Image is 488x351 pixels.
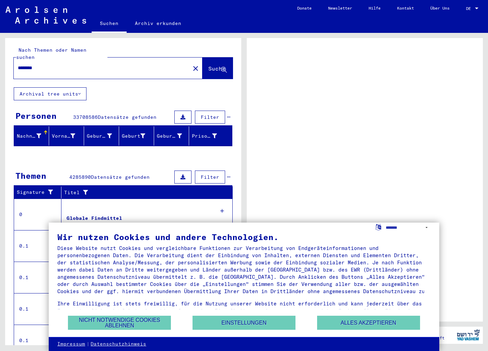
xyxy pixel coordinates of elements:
[208,65,225,72] span: Suche
[57,300,431,322] div: Ihre Einwilligung ist stets freiwillig, für die Nutzung unserer Website nicht erforderlich und ka...
[92,15,127,33] a: Suchen
[91,174,150,180] span: Datensätze gefunden
[67,215,122,222] div: Globale Findmittel
[87,133,112,140] div: Geburtsname
[14,230,61,262] td: 0.1
[91,341,146,348] a: Datenschutzhinweis
[154,126,189,146] mat-header-cell: Geburtsdatum
[122,130,154,141] div: Geburt‏
[64,189,219,196] div: Titel
[14,293,61,325] td: 0.1
[52,130,84,141] div: Vorname
[84,126,119,146] mat-header-cell: Geburtsname
[87,130,120,141] div: Geburtsname
[68,316,171,330] button: Nicht notwendige Cookies ablehnen
[375,224,382,230] label: Sprache auswählen
[157,133,182,140] div: Geburtsdatum
[17,130,50,141] div: Nachname
[15,170,46,182] div: Themen
[49,126,84,146] mat-header-cell: Vorname
[192,133,217,140] div: Prisoner #
[466,6,474,11] span: DE
[455,326,481,343] img: yv_logo.png
[64,187,226,198] div: Titel
[189,126,232,146] mat-header-cell: Prisoner #
[202,58,233,79] button: Suche
[17,187,63,198] div: Signature
[317,316,420,330] button: Alles akzeptieren
[14,126,49,146] mat-header-cell: Nachname
[195,171,225,184] button: Filter
[17,133,41,140] div: Nachname
[57,233,431,241] div: Wir nutzen Cookies und andere Technologien.
[193,316,295,330] button: Einstellungen
[14,262,61,293] td: 0.1
[57,245,431,295] div: Diese Website nutzt Cookies und vergleichbare Funktionen zur Verarbeitung von Endgeräteinformatio...
[119,126,154,146] mat-header-cell: Geburt‏
[201,114,219,120] span: Filter
[189,61,202,75] button: Clear
[386,223,431,233] select: Sprache auswählen
[122,133,145,140] div: Geburt‏
[192,130,225,141] div: Prisoner #
[98,114,156,120] span: Datensätze gefunden
[14,87,86,100] button: Archival tree units
[15,110,57,122] div: Personen
[195,111,225,124] button: Filter
[69,174,91,180] span: 4285890
[16,47,86,60] mat-label: Nach Themen oder Namen suchen
[157,130,190,141] div: Geburtsdatum
[57,341,85,348] a: Impressum
[14,199,61,230] td: 0
[127,15,189,32] a: Archiv erkunden
[73,114,98,120] span: 33708586
[52,133,75,140] div: Vorname
[5,7,86,24] img: Arolsen_neg.svg
[201,174,219,180] span: Filter
[191,64,200,73] mat-icon: close
[17,189,56,196] div: Signature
